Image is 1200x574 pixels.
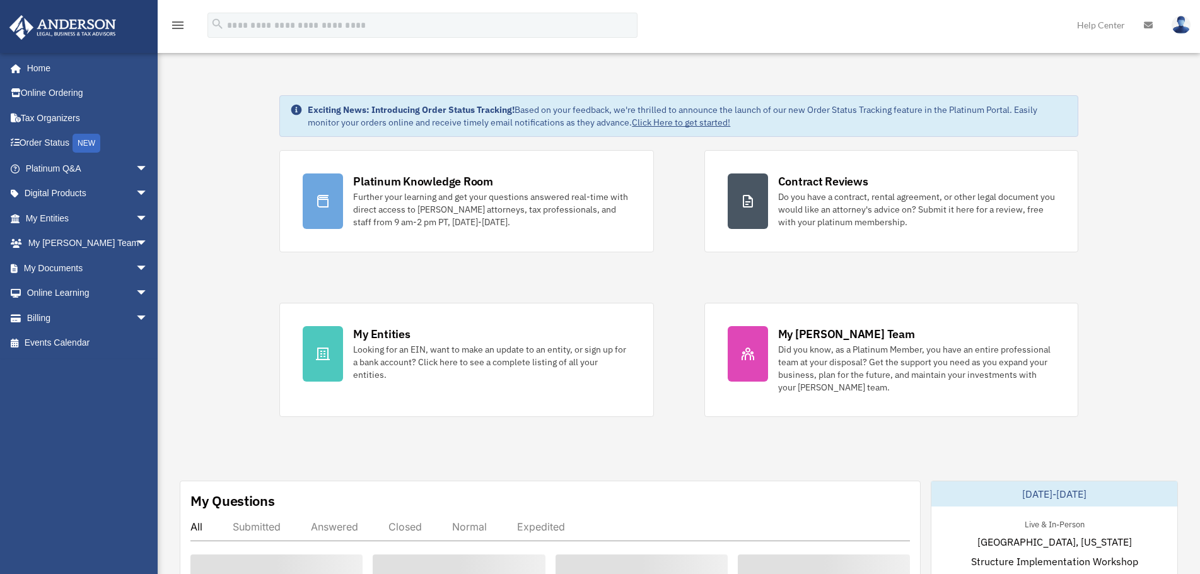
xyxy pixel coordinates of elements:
span: arrow_drop_down [136,156,161,182]
div: My [PERSON_NAME] Team [778,326,915,342]
img: User Pic [1172,16,1191,34]
div: My Questions [190,491,275,510]
i: menu [170,18,185,33]
div: All [190,520,202,533]
a: Order StatusNEW [9,131,167,156]
img: Anderson Advisors Platinum Portal [6,15,120,40]
a: My [PERSON_NAME] Teamarrow_drop_down [9,231,167,256]
span: arrow_drop_down [136,206,161,231]
span: [GEOGRAPHIC_DATA], [US_STATE] [977,534,1132,549]
div: Expedited [517,520,565,533]
a: My [PERSON_NAME] Team Did you know, as a Platinum Member, you have an entire professional team at... [704,303,1078,417]
i: search [211,17,224,31]
div: Live & In-Person [1015,517,1095,530]
div: Platinum Knowledge Room [353,173,493,189]
div: Further your learning and get your questions answered real-time with direct access to [PERSON_NAM... [353,190,630,228]
span: arrow_drop_down [136,231,161,257]
a: Click Here to get started! [632,117,730,128]
div: Normal [452,520,487,533]
span: arrow_drop_down [136,181,161,207]
a: menu [170,22,185,33]
div: [DATE]-[DATE] [931,481,1177,507]
a: Digital Productsarrow_drop_down [9,181,167,206]
a: Tax Organizers [9,105,167,131]
strong: Exciting News: Introducing Order Status Tracking! [308,104,515,115]
div: Based on your feedback, we're thrilled to announce the launch of our new Order Status Tracking fe... [308,103,1067,129]
a: Platinum Knowledge Room Further your learning and get your questions answered real-time with dire... [279,150,653,252]
a: My Documentsarrow_drop_down [9,255,167,281]
a: Home [9,56,161,81]
div: Contract Reviews [778,173,868,189]
a: Online Ordering [9,81,167,106]
div: Submitted [233,520,281,533]
div: Looking for an EIN, want to make an update to an entity, or sign up for a bank account? Click her... [353,343,630,381]
a: Contract Reviews Do you have a contract, rental agreement, or other legal document you would like... [704,150,1078,252]
div: Do you have a contract, rental agreement, or other legal document you would like an attorney's ad... [778,190,1055,228]
a: My Entitiesarrow_drop_down [9,206,167,231]
div: Answered [311,520,358,533]
a: Events Calendar [9,331,167,356]
div: Did you know, as a Platinum Member, you have an entire professional team at your disposal? Get th... [778,343,1055,394]
div: NEW [73,134,100,153]
a: Online Learningarrow_drop_down [9,281,167,306]
span: arrow_drop_down [136,305,161,331]
span: Structure Implementation Workshop [971,554,1138,569]
a: Billingarrow_drop_down [9,305,167,331]
a: Platinum Q&Aarrow_drop_down [9,156,167,181]
span: arrow_drop_down [136,281,161,307]
div: My Entities [353,326,410,342]
span: arrow_drop_down [136,255,161,281]
div: Closed [388,520,422,533]
a: My Entities Looking for an EIN, want to make an update to an entity, or sign up for a bank accoun... [279,303,653,417]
